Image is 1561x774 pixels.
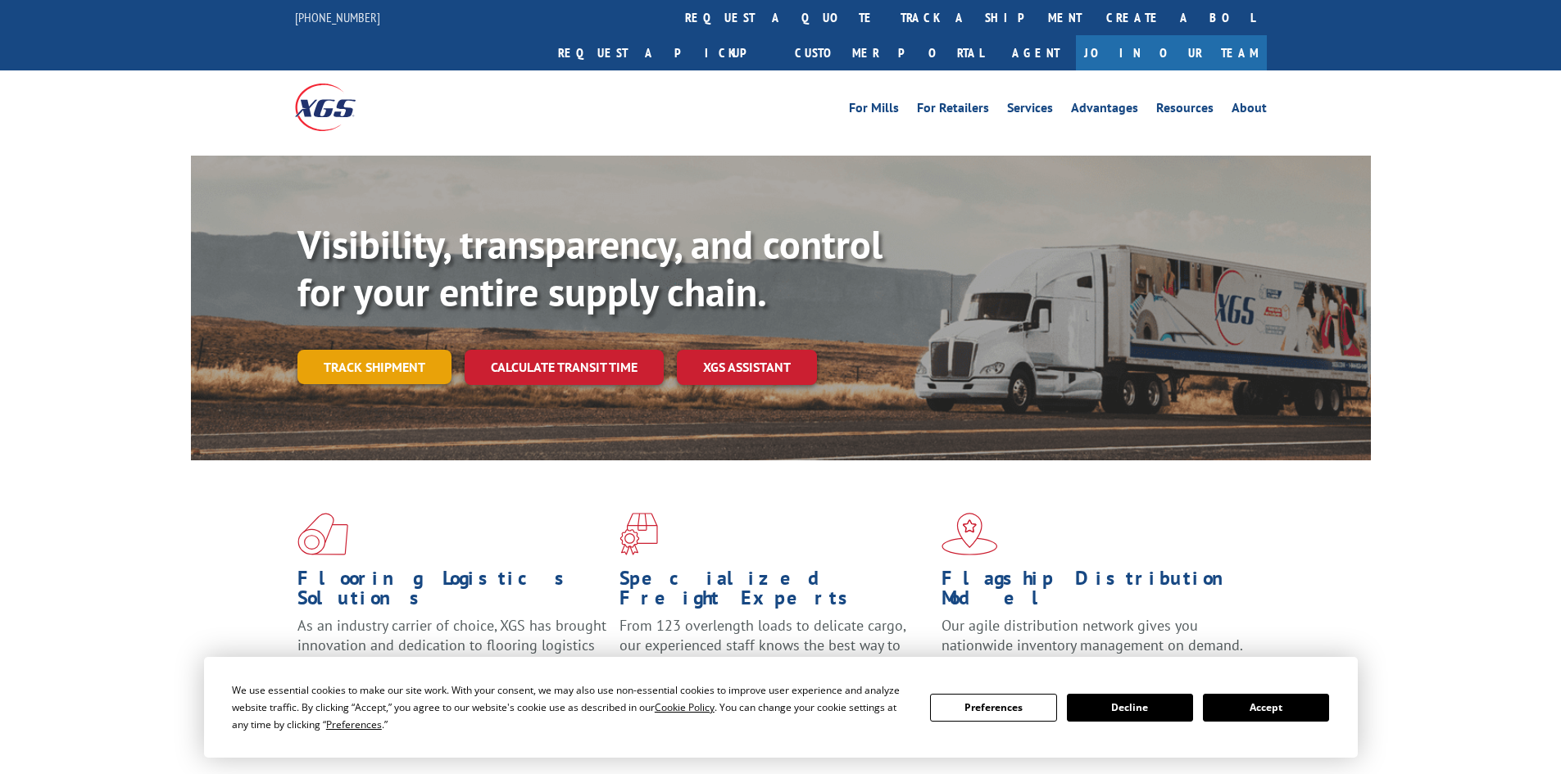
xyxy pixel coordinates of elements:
img: xgs-icon-focused-on-flooring-red [619,513,658,555]
a: [PHONE_NUMBER] [295,9,380,25]
span: Cookie Policy [655,700,715,714]
span: As an industry carrier of choice, XGS has brought innovation and dedication to flooring logistics... [297,616,606,674]
b: Visibility, transparency, and control for your entire supply chain. [297,219,883,317]
div: We use essential cookies to make our site work. With your consent, we may also use non-essential ... [232,681,910,733]
a: Resources [1156,102,1214,120]
a: Calculate transit time [465,350,664,385]
a: Services [1007,102,1053,120]
a: XGS ASSISTANT [677,350,817,385]
h1: Flooring Logistics Solutions [297,568,607,616]
a: For Retailers [917,102,989,120]
img: xgs-icon-total-supply-chain-intelligence-red [297,513,348,555]
h1: Specialized Freight Experts [619,568,929,616]
button: Decline [1067,694,1193,722]
a: Request a pickup [546,35,783,70]
a: About [1232,102,1267,120]
button: Accept [1203,694,1329,722]
span: Preferences [326,717,382,731]
button: Preferences [930,694,1056,722]
img: xgs-icon-flagship-distribution-model-red [942,513,998,555]
a: Advantages [1071,102,1138,120]
div: Cookie Consent Prompt [204,657,1358,758]
a: Agent [996,35,1076,70]
p: From 123 overlength loads to delicate cargo, our experienced staff knows the best way to move you... [619,616,929,689]
a: For Mills [849,102,899,120]
h1: Flagship Distribution Model [942,568,1251,616]
a: Customer Portal [783,35,996,70]
a: Join Our Team [1076,35,1267,70]
a: Track shipment [297,350,452,384]
span: Our agile distribution network gives you nationwide inventory management on demand. [942,616,1243,654]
